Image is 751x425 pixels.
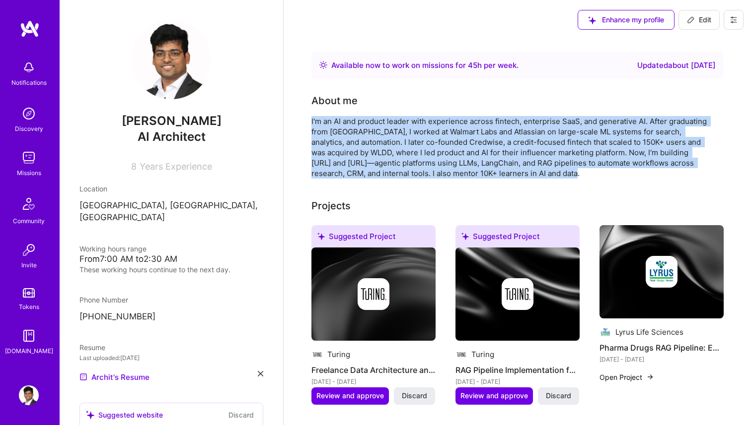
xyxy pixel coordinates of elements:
[600,326,611,338] img: Company logo
[11,77,47,88] div: Notifications
[79,371,150,383] a: Archit's Resume
[79,200,263,224] p: [GEOGRAPHIC_DATA], [GEOGRAPHIC_DATA], [GEOGRAPHIC_DATA]
[20,20,40,38] img: logo
[600,341,724,354] h4: Pharma Drugs RAG Pipeline: Enhancing Regulatory Compliance with AI
[19,58,39,77] img: bell
[316,391,384,401] span: Review and approve
[311,198,351,213] div: Projects
[637,60,716,71] div: Updated about [DATE]
[258,371,263,376] i: icon Close
[19,240,39,260] img: Invite
[79,114,263,128] span: [PERSON_NAME]
[311,225,436,251] div: Suggested Project
[455,376,580,387] div: [DATE] - [DATE]
[455,247,580,341] img: cover
[687,15,711,25] span: Edit
[471,349,494,360] div: Turing
[319,61,327,69] img: Availability
[15,123,43,134] div: Discovery
[460,391,528,401] span: Review and approve
[311,376,436,387] div: [DATE] - [DATE]
[79,296,128,304] span: Phone Number
[600,354,724,364] div: [DATE] - [DATE]
[79,264,263,275] div: These working hours continue to the next day.
[538,387,579,404] button: Discard
[461,233,469,240] i: icon SuggestedTeams
[17,168,41,178] div: Missions
[79,353,263,363] div: Last uploaded: [DATE]
[600,372,654,382] button: Open Project
[19,326,39,346] img: guide book
[646,256,677,288] img: Company logo
[86,411,94,419] i: icon SuggestedTeams
[455,364,580,376] h4: RAG Pipeline Implementation for AI Enhancement
[132,20,211,99] img: User Avatar
[311,364,436,376] h4: Freelance Data Architecture and AI Solutions
[23,288,35,298] img: tokens
[19,148,39,168] img: teamwork
[19,302,39,312] div: Tokens
[225,409,257,421] button: Discard
[13,216,45,226] div: Community
[79,244,147,253] span: Working hours range
[17,192,41,216] img: Community
[311,93,358,108] div: About me
[79,254,263,264] div: From 7:00 AM to 2:30 AM
[21,260,37,270] div: Invite
[311,387,389,404] button: Review and approve
[16,385,41,405] a: User Avatar
[79,343,105,352] span: Resume
[502,278,533,310] img: Company logo
[311,247,436,341] img: cover
[327,349,350,360] div: Turing
[5,346,53,356] div: [DOMAIN_NAME]
[546,391,571,401] span: Discard
[311,349,323,361] img: Company logo
[331,60,519,71] div: Available now to work on missions for h per week .
[402,391,427,401] span: Discard
[455,225,580,251] div: Suggested Project
[86,410,163,420] div: Suggested website
[317,233,325,240] i: icon SuggestedTeams
[358,278,389,310] img: Company logo
[19,385,39,405] img: User Avatar
[131,161,137,172] span: 8
[455,387,533,404] button: Review and approve
[578,10,675,30] button: Enhance my profile
[468,61,477,70] span: 45
[79,183,263,194] div: Location
[138,129,206,144] span: AI Architect
[140,161,212,172] span: Years Experience
[394,387,435,404] button: Discard
[19,104,39,123] img: discovery
[79,373,87,381] img: Resume
[678,10,720,30] button: Edit
[615,327,683,337] div: Lyrus Life Sciences
[600,225,724,318] img: cover
[79,311,263,323] p: [PHONE_NUMBER]
[455,349,467,361] img: Company logo
[588,15,664,25] span: Enhance my profile
[646,373,654,381] img: arrow-right
[311,116,709,179] div: I'm an AI and product leader with experience across fintech, enterprise SaaS, and generative AI. ...
[588,16,596,24] i: icon SuggestedTeams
